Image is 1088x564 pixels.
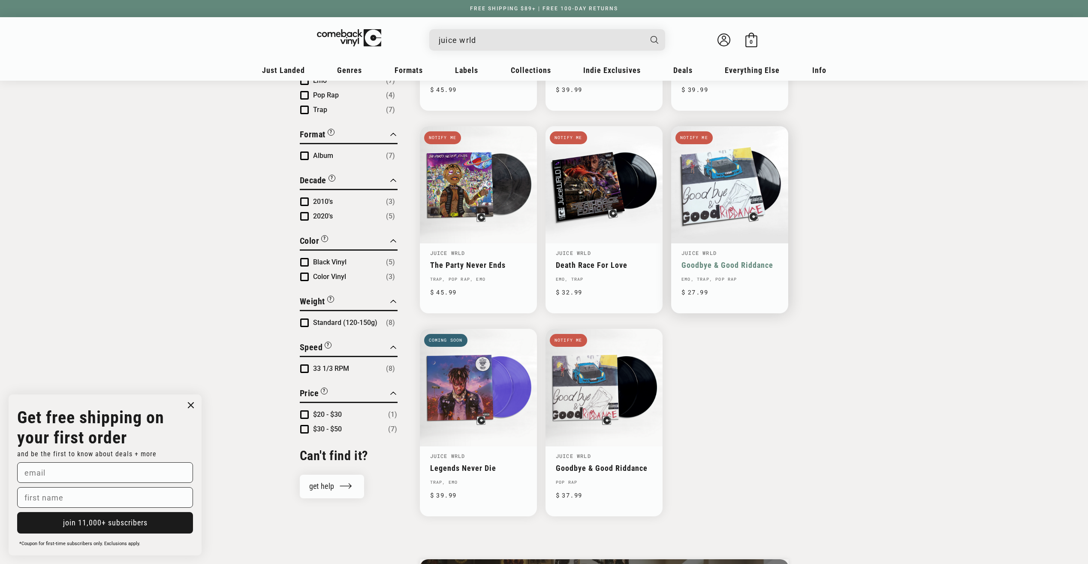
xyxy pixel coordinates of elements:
[430,261,527,270] a: The Party Never Ends
[386,105,395,115] span: Number of products: (7)
[430,452,465,459] a: Juice WRLD
[556,452,591,459] a: Juice WRLD
[300,296,325,306] span: Weight
[673,66,693,75] span: Deals
[313,273,346,281] span: Color Vinyl
[313,410,342,418] span: $20 - $30
[300,295,334,310] button: Filter by Weight
[511,66,551,75] span: Collections
[750,39,753,45] span: 0
[439,31,642,49] input: When autocomplete results are available use up and down arrows to review and enter to select
[812,66,826,75] span: Info
[386,257,395,267] span: Number of products: (5)
[556,249,591,256] a: Juice WRLD
[313,91,339,99] span: Pop Rap
[300,475,365,498] a: get help
[388,424,397,434] span: Number of products: (7)
[556,464,652,473] a: Goodbye & Good Riddance
[461,6,627,12] a: FREE SHIPPING $89+ | FREE 100-DAY RETURNS
[386,197,395,207] span: Number of products: (3)
[313,106,327,114] span: Trap
[681,261,778,270] a: Goodbye & Good Riddance
[386,90,395,100] span: Number of products: (4)
[725,66,780,75] span: Everything Else
[556,261,652,270] a: Death Race For Love
[337,66,362,75] span: Genres
[262,66,305,75] span: Just Landed
[300,341,332,356] button: Filter by Speed
[386,211,395,221] span: Number of products: (5)
[300,129,325,139] span: Format
[583,66,641,75] span: Indie Exclusives
[300,174,335,189] button: Filter by Decade
[17,512,193,534] button: join 11,000+ subscribers
[300,175,326,185] span: Decade
[300,236,319,246] span: Color
[430,249,465,256] a: Juice WRLD
[300,234,329,249] button: Filter by Color
[313,76,327,85] span: Emo
[184,399,197,412] button: Close dialog
[17,450,157,458] span: and be the first to know about deals + more
[313,212,333,220] span: 2020's
[313,258,347,266] span: Black Vinyl
[386,151,395,161] span: Number of products: (7)
[313,197,333,206] span: 2010's
[430,464,527,473] a: Legends Never Die
[395,66,423,75] span: Formats
[19,541,140,546] span: *Coupon for first-time subscribers only. Exclusions apply.
[386,272,395,282] span: Number of products: (3)
[300,388,319,398] span: Price
[313,425,342,433] span: $30 - $50
[300,387,328,402] button: Filter by Price
[386,318,395,328] span: Number of products: (8)
[300,342,323,352] span: Speed
[17,462,193,483] input: email
[17,407,164,448] strong: Get free shipping on your first order
[17,487,193,508] input: first name
[313,318,377,327] span: Standard (120-150g)
[388,409,397,420] span: Number of products: (1)
[313,364,349,373] span: 33 1/3 RPM
[681,249,717,256] a: Juice WRLD
[429,29,665,51] div: Search
[386,364,395,374] span: Number of products: (8)
[643,29,666,51] button: Search
[313,152,333,160] span: Album
[455,66,478,75] span: Labels
[300,128,335,143] button: Filter by Format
